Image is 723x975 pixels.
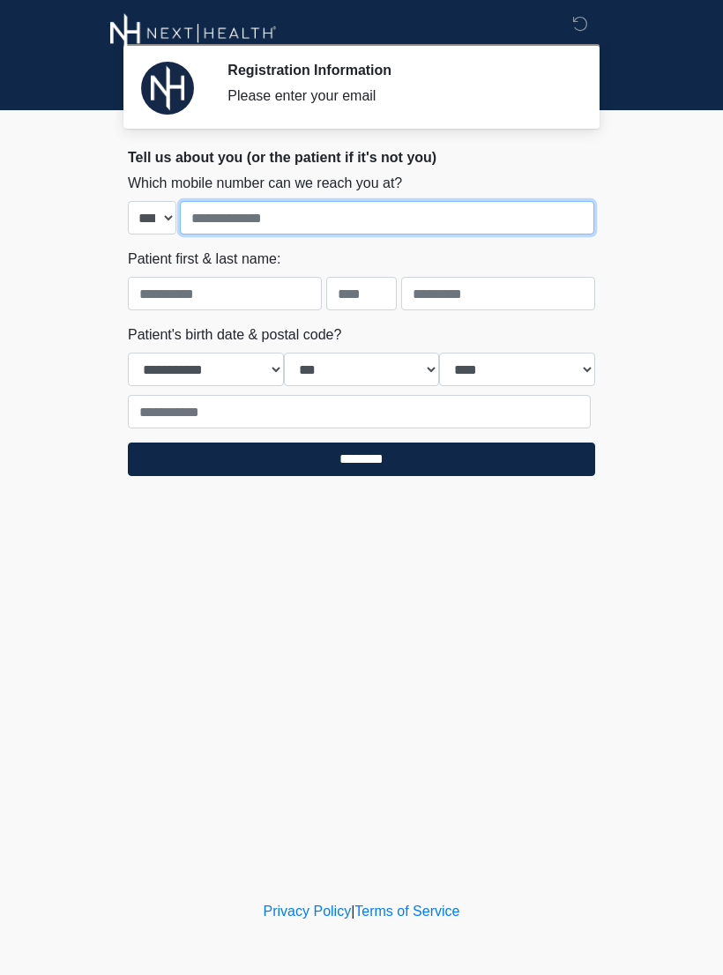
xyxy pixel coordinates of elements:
[128,149,595,166] h2: Tell us about you (or the patient if it's not you)
[110,13,277,53] img: Next-Health Montecito Logo
[227,62,569,78] h2: Registration Information
[354,904,459,919] a: Terms of Service
[141,62,194,115] img: Agent Avatar
[128,173,402,194] label: Which mobile number can we reach you at?
[128,324,341,346] label: Patient's birth date & postal code?
[128,249,280,270] label: Patient first & last name:
[351,904,354,919] a: |
[264,904,352,919] a: Privacy Policy
[227,86,569,107] div: Please enter your email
